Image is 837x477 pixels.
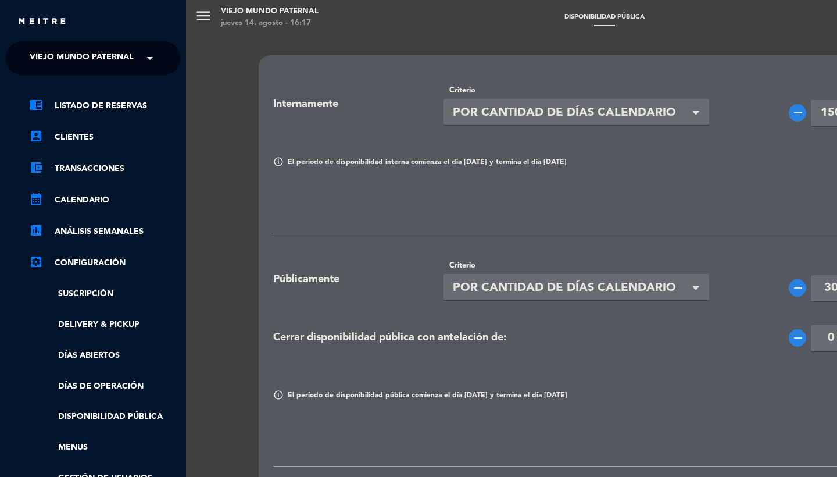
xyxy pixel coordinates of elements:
a: Días de Operación [29,380,180,393]
i: calendar_month [29,192,43,206]
i: assessment [29,223,43,237]
span: Viejo Mundo Paternal [30,46,134,70]
a: Delivery & Pickup [29,318,180,332]
a: Disponibilidad pública [29,410,180,423]
a: Menus [29,441,180,454]
a: assessmentANÁLISIS SEMANALES [29,225,180,238]
a: account_balance_walletTransacciones [29,162,180,176]
a: account_boxClientes [29,130,180,144]
a: Suscripción [29,287,180,301]
a: chrome_reader_modeListado de Reservas [29,99,180,113]
i: account_box [29,129,43,143]
i: settings_applications [29,255,43,269]
i: chrome_reader_mode [29,98,43,112]
img: MEITRE [17,17,67,26]
i: account_balance_wallet [29,161,43,175]
a: calendar_monthCalendario [29,193,180,207]
a: Configuración [29,256,180,270]
a: Días abiertos [29,349,180,362]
